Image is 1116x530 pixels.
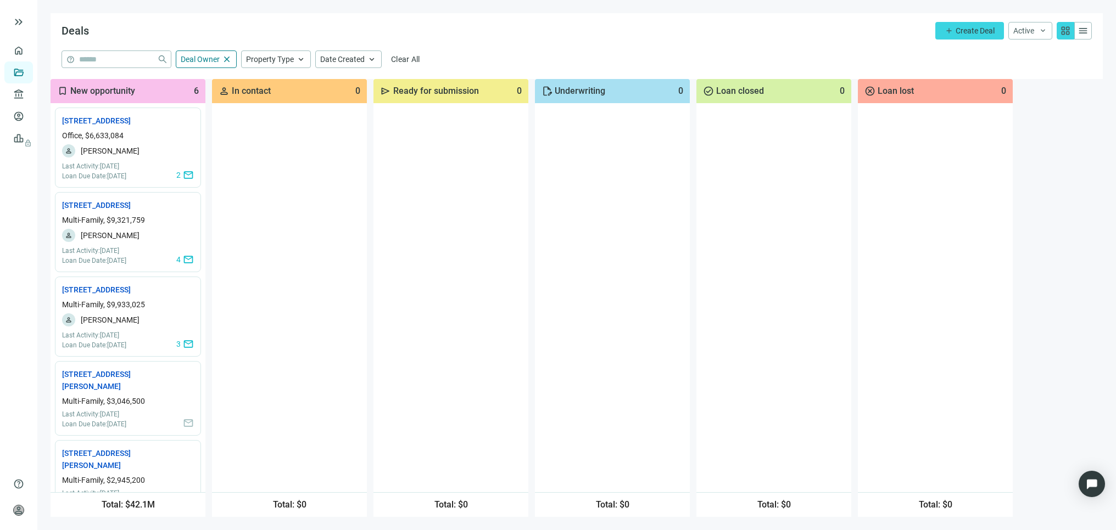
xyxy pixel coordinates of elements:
[81,313,139,326] span: [PERSON_NAME]
[176,340,181,348] span: 3
[62,216,194,224] div: Multi-Family, $9,321,759
[13,478,24,489] span: help
[194,86,199,97] span: 6
[62,162,126,171] div: Last Activity: [DATE]
[935,22,1004,40] button: addCreate Deal
[517,86,522,97] span: 0
[1008,22,1052,40] button: Activekeyboard_arrow_down
[296,54,306,64] span: keyboard_arrow_up
[65,316,72,324] span: person
[246,55,294,64] span: Property Type
[864,86,875,97] span: cancel
[62,368,161,392] a: [STREET_ADDRESS][PERSON_NAME]
[535,79,690,103] div: Underwriting
[13,505,24,516] span: person
[81,144,139,157] span: [PERSON_NAME]
[703,86,714,97] span: check_circle
[212,79,367,103] div: In contact
[222,54,232,64] span: close
[62,331,126,340] div: Last Activity: [DATE]
[51,492,205,517] div: Total: $ 42.1M
[367,54,377,64] span: keyboard_arrow_up
[62,284,131,296] a: [STREET_ADDRESS]
[62,300,194,309] div: Multi-Family, $9,933,025
[678,86,683,97] span: 0
[62,246,126,255] div: Last Activity: [DATE]
[1001,86,1006,97] span: 0
[1060,25,1071,36] span: grid_view
[219,86,230,97] span: person
[57,86,68,97] span: bookmark
[380,86,391,97] span: send
[62,447,161,471] a: [STREET_ADDRESS][PERSON_NAME]
[373,492,528,517] div: Total: $ 0
[65,232,72,239] span: person
[373,79,528,103] div: Ready for submission
[840,86,845,97] span: 0
[386,50,425,68] button: Clear All
[696,492,851,517] div: Total: $ 0
[65,147,72,155] span: person
[62,115,131,127] a: [STREET_ADDRESS]
[176,255,181,264] span: 4
[1013,26,1034,35] span: Active
[1079,471,1105,497] div: Open Intercom Messenger
[183,339,194,349] span: mail
[183,170,194,181] span: mail
[956,26,995,35] span: Create Deal
[12,15,25,29] button: keyboard_double_arrow_right
[62,341,126,349] div: Loan Due Date: [DATE]
[62,172,126,181] div: Loan Due Date: [DATE]
[183,254,194,265] span: mail
[51,79,205,103] div: New opportunity
[62,397,194,405] div: Multi-Family, $3,046,500
[62,489,126,498] div: Last Activity: [DATE]
[62,131,194,140] div: Office, $6,633,084
[320,55,365,64] span: Date Created
[181,55,220,64] span: Deal Owner
[62,256,126,265] div: Loan Due Date: [DATE]
[858,79,1013,103] div: Loan lost
[1078,25,1089,36] span: menu
[391,55,420,64] span: Clear All
[62,420,126,428] div: Loan Due Date: [DATE]
[535,492,690,517] div: Total: $ 0
[355,86,360,97] span: 0
[696,79,851,103] div: Loan closed
[858,492,1013,517] div: Total: $ 0
[81,229,139,242] span: [PERSON_NAME]
[62,199,131,211] a: [STREET_ADDRESS]
[1039,26,1047,35] span: keyboard_arrow_down
[945,26,953,35] span: add
[176,171,181,179] span: 2
[66,55,75,64] span: help
[62,476,194,484] div: Multi-Family, $2,945,200
[542,86,553,97] span: edit_document
[183,418,194,428] span: mail
[62,410,126,419] div: Last Activity: [DATE]
[212,492,367,517] div: Total: $ 0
